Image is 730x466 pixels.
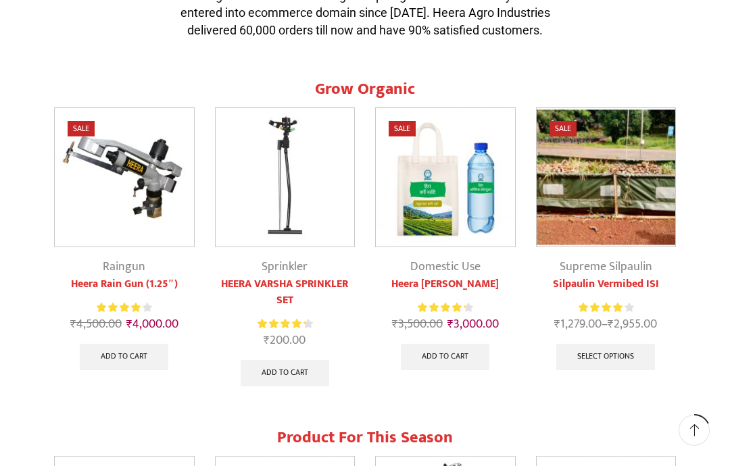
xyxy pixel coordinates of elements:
div: Rated 4.17 out of 5 [579,301,633,315]
a: Sprinkler [262,257,308,277]
span: Rated out of 5 [418,301,465,315]
a: Silpaulin Vermibed ISI [536,276,677,292]
span: Sale [389,121,416,136]
img: Heera Raingun 1.50 [55,108,194,247]
span: ₹ [608,314,614,334]
img: Impact Mini Sprinkler [216,108,355,247]
span: Product for this Season [277,424,453,451]
span: Grow Organic [315,76,415,103]
span: ₹ [70,314,76,334]
span: ₹ [447,314,454,334]
bdi: 3,500.00 [392,314,443,334]
a: Add to cart: “HEERA VARSHA SPRINKLER SET” [241,360,329,387]
span: Sale [68,121,95,136]
a: Add to cart: “Heera Rain Gun (1.25")” [80,344,168,371]
img: Heera Vermi Nursery [376,108,515,247]
div: Rated 4.33 out of 5 [418,301,472,315]
a: Heera Rain Gun (1.25″) [54,276,195,292]
span: ₹ [554,314,560,334]
span: Sale [550,121,577,136]
span: – [536,315,677,334]
a: HEERA VARSHA SPRINKLER SET [215,276,356,309]
a: Supreme Silpaulin [560,257,652,277]
span: ₹ [392,314,398,334]
span: Rated out of 5 [579,301,625,315]
bdi: 200.00 [264,330,306,351]
img: Silpaulin Vermibed ISI [537,108,676,247]
a: Add to cart: “Heera Vermi Nursery” [401,344,489,371]
bdi: 3,000.00 [447,314,499,334]
bdi: 1,279.00 [554,314,602,334]
span: ₹ [126,314,132,334]
bdi: 4,500.00 [70,314,122,334]
bdi: 2,955.00 [608,314,657,334]
div: Rated 4.37 out of 5 [258,317,312,331]
a: Select options for “Silpaulin Vermibed ISI” [556,344,655,371]
span: ₹ [264,330,270,351]
span: Rated out of 5 [97,301,141,315]
div: Rated 4.00 out of 5 [97,301,151,315]
a: Heera [PERSON_NAME] [375,276,516,292]
a: Domestic Use [410,257,481,277]
span: Rated out of 5 [258,317,306,331]
a: Raingun [103,257,145,277]
bdi: 4,000.00 [126,314,178,334]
